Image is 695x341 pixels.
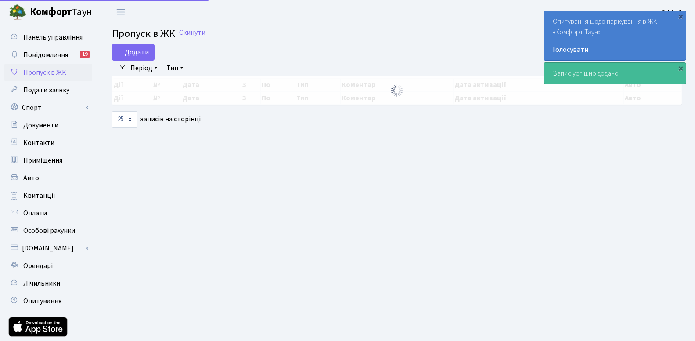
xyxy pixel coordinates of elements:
div: × [676,64,685,73]
span: Повідомлення [23,50,68,60]
a: Панель управління [4,29,92,46]
a: Лічильники [4,275,92,292]
a: Особові рахунки [4,222,92,239]
a: Контакти [4,134,92,152]
span: Оплати [23,208,47,218]
button: Переключити навігацію [110,5,132,19]
a: Авто [4,169,92,187]
a: [DOMAIN_NAME] [4,239,92,257]
span: Пропуск в ЖК [112,26,175,41]
span: Орендарі [23,261,53,271]
a: Орендарі [4,257,92,275]
span: Таун [30,5,92,20]
a: Подати заявку [4,81,92,99]
label: записів на сторінці [112,111,201,128]
div: Запис успішно додано. [544,63,686,84]
a: Пропуск в ЖК [4,64,92,81]
img: logo.png [9,4,26,21]
b: Комфорт [30,5,72,19]
span: Контакти [23,138,54,148]
span: Додати [118,47,149,57]
span: Опитування [23,296,61,306]
a: Додати [112,44,155,61]
span: Авто [23,173,39,183]
a: Тип [163,61,187,76]
span: Квитанції [23,191,55,200]
div: 19 [80,51,90,58]
img: Обробка... [390,83,404,98]
a: Спорт [4,99,92,116]
span: Лічильники [23,279,60,288]
b: Офіс 1. [661,7,684,17]
a: Голосувати [553,44,677,55]
span: Особові рахунки [23,226,75,236]
a: Приміщення [4,152,92,169]
a: Офіс 1. [661,7,684,18]
span: Документи [23,120,58,130]
a: Квитанції [4,187,92,204]
a: Повідомлення19 [4,46,92,64]
div: Опитування щодо паркування в ЖК «Комфорт Таун» [544,11,686,60]
span: Панель управління [23,33,83,42]
select: записів на сторінці [112,111,137,128]
a: Період [127,61,161,76]
a: Скинути [179,29,205,37]
a: Документи [4,116,92,134]
div: × [676,12,685,21]
span: Подати заявку [23,85,69,95]
a: Оплати [4,204,92,222]
a: Опитування [4,292,92,310]
span: Пропуск в ЖК [23,68,66,77]
span: Приміщення [23,156,62,165]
